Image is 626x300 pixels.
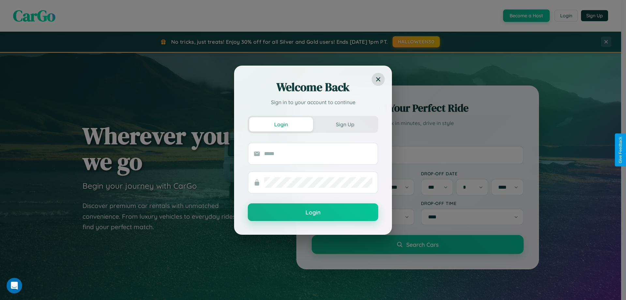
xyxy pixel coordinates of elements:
[618,137,623,163] div: Give Feedback
[7,278,22,293] iframe: Intercom live chat
[248,98,378,106] p: Sign in to your account to continue
[248,79,378,95] h2: Welcome Back
[313,117,377,132] button: Sign Up
[249,117,313,132] button: Login
[248,203,378,221] button: Login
